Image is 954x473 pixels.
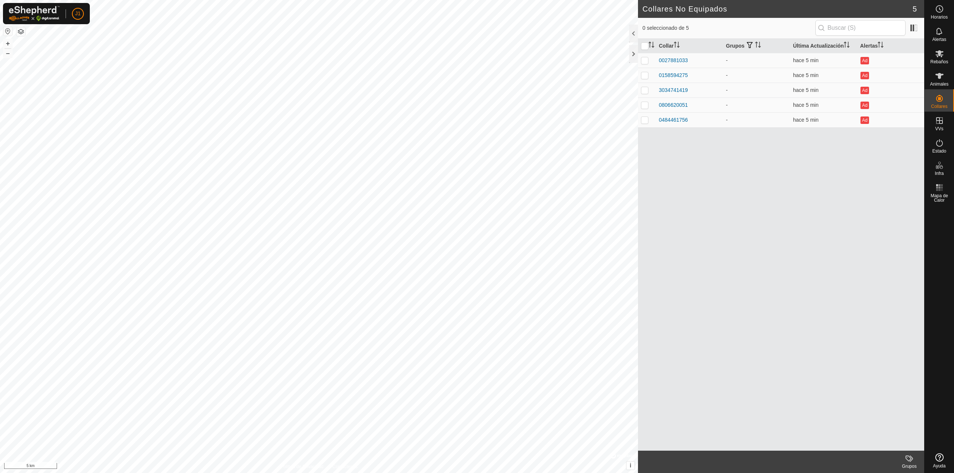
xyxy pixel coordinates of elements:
div: 0027881033 [659,57,688,64]
span: Infra [935,171,944,176]
span: Ayuda [933,464,946,468]
button: Ad [860,102,869,109]
span: Collares [931,104,947,109]
span: Mapa de Calor [926,194,952,202]
button: Ad [860,57,869,64]
span: J1 [75,10,81,17]
button: – [3,49,12,58]
td: - [723,68,790,83]
td: - [723,112,790,127]
p-sorticon: Activar para ordenar [878,43,884,49]
th: Alertas [857,39,924,53]
span: Alertas [932,37,946,42]
div: Grupos [894,463,924,470]
a: Contáctenos [332,463,357,470]
span: i [630,462,631,469]
a: Ayuda [925,450,954,471]
span: Animales [930,82,948,86]
p-sorticon: Activar para ordenar [674,43,680,49]
td: - [723,83,790,98]
th: Grupos [723,39,790,53]
span: 11 oct 2025, 10:19 [793,102,818,108]
span: Estado [932,149,946,153]
div: 0806620051 [659,101,688,109]
span: 11 oct 2025, 10:19 [793,117,818,123]
span: 11 oct 2025, 10:19 [793,57,818,63]
input: Buscar (S) [815,20,906,36]
th: Última Actualización [790,39,857,53]
button: + [3,39,12,48]
button: Ad [860,116,869,124]
span: Rebaños [930,60,948,64]
div: 3034741419 [659,86,688,94]
h2: Collares No Equipados [642,4,913,13]
div: 0484461756 [659,116,688,124]
img: Logo Gallagher [9,6,60,21]
button: Restablecer Mapa [3,27,12,36]
span: 5 [913,3,917,15]
span: Horarios [931,15,948,19]
div: 0158594275 [659,71,688,79]
button: Ad [860,72,869,79]
span: 11 oct 2025, 10:19 [793,87,818,93]
button: i [626,461,635,470]
button: Ad [860,87,869,94]
span: 0 seleccionado de 5 [642,24,815,32]
td: - [723,98,790,112]
button: Capas del Mapa [16,27,25,36]
p-sorticon: Activar para ordenar [648,43,654,49]
p-sorticon: Activar para ordenar [755,43,761,49]
p-sorticon: Activar para ordenar [844,43,850,49]
a: Política de Privacidad [281,463,323,470]
th: Collar [656,39,723,53]
span: VVs [935,127,943,131]
td: - [723,53,790,68]
span: 11 oct 2025, 10:19 [793,72,818,78]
